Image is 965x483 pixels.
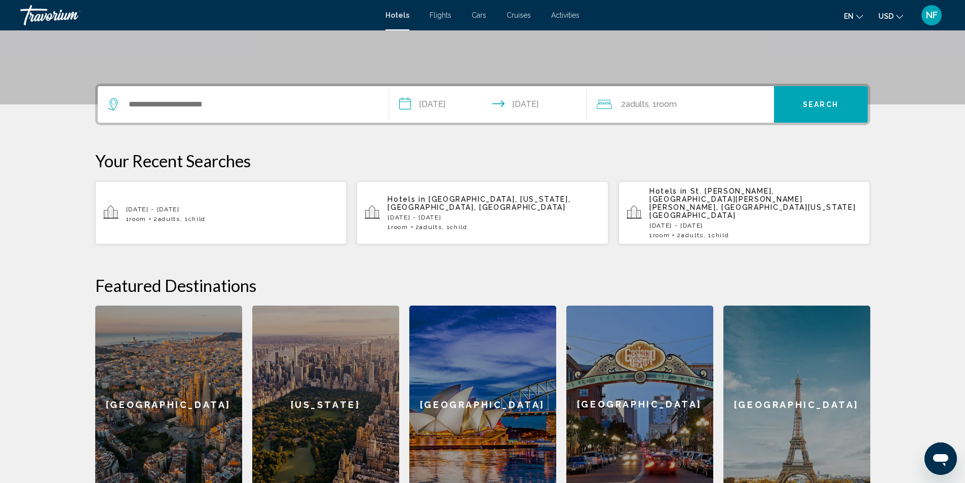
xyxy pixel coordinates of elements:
span: St. [PERSON_NAME], [GEOGRAPHIC_DATA][PERSON_NAME][PERSON_NAME], [GEOGRAPHIC_DATA][US_STATE][GEOGR... [649,187,856,219]
a: Cars [472,11,486,19]
span: 1 [126,215,146,222]
span: Adults [419,224,442,231]
p: Your Recent Searches [95,151,870,171]
span: Adults [626,99,649,109]
span: Child [712,232,729,239]
button: Hotels in [GEOGRAPHIC_DATA], [US_STATE], [GEOGRAPHIC_DATA], [GEOGRAPHIC_DATA][DATE] - [DATE]1Room... [357,181,608,245]
span: 2 [153,215,180,222]
span: Child [188,215,206,222]
span: Room [129,215,146,222]
button: Hotels in St. [PERSON_NAME], [GEOGRAPHIC_DATA][PERSON_NAME][PERSON_NAME], [GEOGRAPHIC_DATA][US_ST... [619,181,870,245]
span: , 1 [180,215,206,222]
span: 1 [388,224,408,231]
p: [DATE] - [DATE] [649,222,862,229]
span: , 1 [704,232,729,239]
span: NF [926,10,938,20]
span: Hotels in [388,195,426,203]
span: Child [450,224,467,231]
span: Room [391,224,408,231]
span: 2 [415,224,442,231]
span: , 1 [442,224,467,231]
span: , 1 [649,97,677,112]
span: USD [878,12,894,20]
span: Search [803,101,838,109]
p: [DATE] - [DATE] [126,206,339,213]
a: Activities [551,11,580,19]
button: [DATE] - [DATE]1Room2Adults, 1Child [95,181,347,245]
span: Room [657,99,677,109]
iframe: Button to launch messaging window [924,442,957,475]
button: Check-in date: Aug 19, 2025 Check-out date: Aug 27, 2025 [389,86,587,123]
button: Change language [844,9,863,23]
span: 2 [677,232,704,239]
span: 2 [621,97,649,112]
h2: Featured Destinations [95,275,870,295]
span: Hotels in [649,187,687,195]
a: Flights [430,11,451,19]
button: Change currency [878,9,903,23]
div: Search widget [98,86,868,123]
a: Hotels [385,11,409,19]
span: Adults [158,215,180,222]
a: Travorium [20,5,375,25]
button: User Menu [918,5,945,26]
p: [DATE] - [DATE] [388,214,600,221]
span: en [844,12,854,20]
span: [GEOGRAPHIC_DATA], [US_STATE], [GEOGRAPHIC_DATA], [GEOGRAPHIC_DATA] [388,195,570,211]
span: Room [653,232,670,239]
button: Search [774,86,868,123]
span: 1 [649,232,670,239]
a: Cruises [507,11,531,19]
span: Adults [681,232,704,239]
button: Travelers: 2 adults, 0 children [587,86,774,123]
